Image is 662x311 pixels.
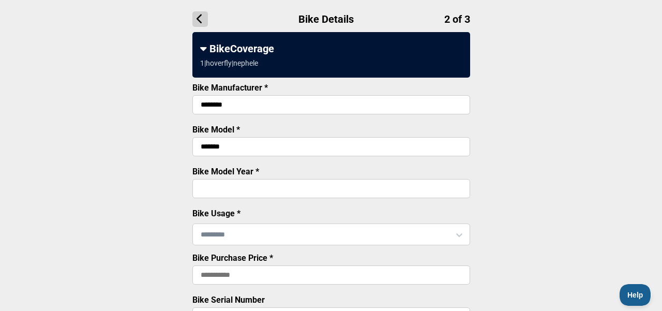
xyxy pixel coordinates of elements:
label: Bike Purchase Price * [192,253,273,263]
iframe: Toggle Customer Support [620,284,652,306]
div: 1 | hoverfly | nephele [200,59,258,67]
div: BikeCoverage [200,42,462,55]
h1: Bike Details [192,11,470,27]
label: Bike Manufacturer * [192,83,268,93]
span: 2 of 3 [444,13,470,25]
label: Bike Model Year * [192,167,259,176]
label: Bike Model * [192,125,240,135]
label: Bike Usage * [192,209,240,218]
label: Bike Serial Number [192,295,265,305]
